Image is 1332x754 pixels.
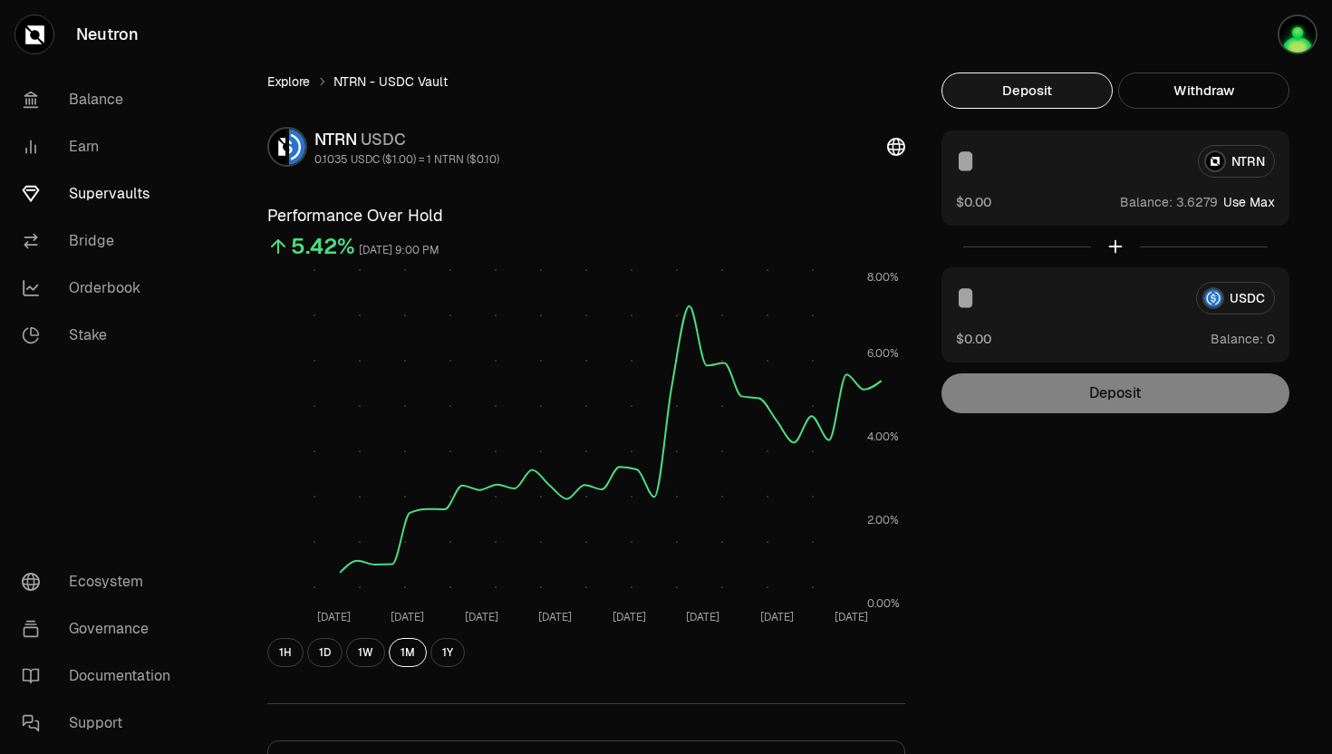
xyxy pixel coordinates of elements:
[7,652,196,700] a: Documentation
[835,610,868,624] tspan: [DATE]
[7,265,196,312] a: Orderbook
[7,700,196,747] a: Support
[7,217,196,265] a: Bridge
[359,240,439,261] div: [DATE] 9:00 PM
[760,610,794,624] tspan: [DATE]
[7,605,196,652] a: Governance
[941,72,1113,109] button: Deposit
[307,638,343,667] button: 1D
[346,638,385,667] button: 1W
[867,430,899,444] tspan: 4.00%
[291,232,355,261] div: 5.42%
[314,127,499,152] div: NTRN
[267,72,310,91] a: Explore
[7,312,196,359] a: Stake
[956,192,991,211] button: $0.00
[867,270,899,285] tspan: 8.00%
[7,76,196,123] a: Balance
[1223,193,1275,211] button: Use Max
[867,513,899,527] tspan: 2.00%
[267,638,304,667] button: 1H
[686,610,719,624] tspan: [DATE]
[314,152,499,167] div: 0.1035 USDC ($1.00) = 1 NTRN ($0.10)
[7,558,196,605] a: Ecosystem
[267,203,905,228] h3: Performance Over Hold
[613,610,646,624] tspan: [DATE]
[465,610,498,624] tspan: [DATE]
[1118,72,1289,109] button: Withdraw
[1120,193,1173,211] span: Balance:
[538,610,572,624] tspan: [DATE]
[1278,14,1318,54] img: q2
[7,170,196,217] a: Supervaults
[7,123,196,170] a: Earn
[956,329,991,348] button: $0.00
[267,72,905,91] nav: breadcrumb
[389,638,427,667] button: 1M
[361,129,406,150] span: USDC
[333,72,448,91] span: NTRN - USDC Vault
[391,610,424,624] tspan: [DATE]
[289,129,305,165] img: USDC Logo
[1211,330,1263,348] span: Balance:
[867,346,899,361] tspan: 6.00%
[317,610,351,624] tspan: [DATE]
[867,596,900,611] tspan: 0.00%
[269,129,285,165] img: NTRN Logo
[430,638,465,667] button: 1Y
